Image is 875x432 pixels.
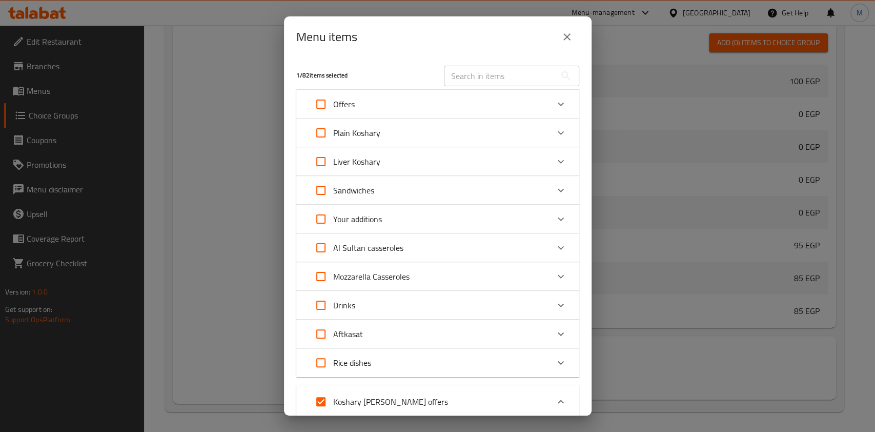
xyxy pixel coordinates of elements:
[296,176,579,205] div: Expand
[333,299,355,311] p: Drinks
[296,90,579,119] div: Expand
[296,71,432,80] h5: 1 / 82 items selected
[333,98,355,110] p: Offers
[296,205,579,233] div: Expand
[333,270,410,283] p: Mozzarella Casseroles
[333,242,403,254] p: Al Sultan casseroles
[333,155,380,168] p: Liver Koshary
[296,119,579,147] div: Expand
[333,328,363,340] p: Aftkasat
[296,233,579,262] div: Expand
[296,147,579,176] div: Expand
[333,184,374,197] p: Sandwiches
[333,357,371,369] p: Rice dishes
[296,291,579,320] div: Expand
[296,348,579,377] div: Expand
[333,127,380,139] p: Plain Koshary
[333,213,382,225] p: Your additions
[296,29,357,45] h2: Menu items
[296,262,579,291] div: Expand
[444,66,556,86] input: Search in items
[333,396,448,408] p: Koshary [PERSON_NAME] offers
[296,320,579,348] div: Expand
[555,25,579,49] button: close
[296,385,579,418] div: Expand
